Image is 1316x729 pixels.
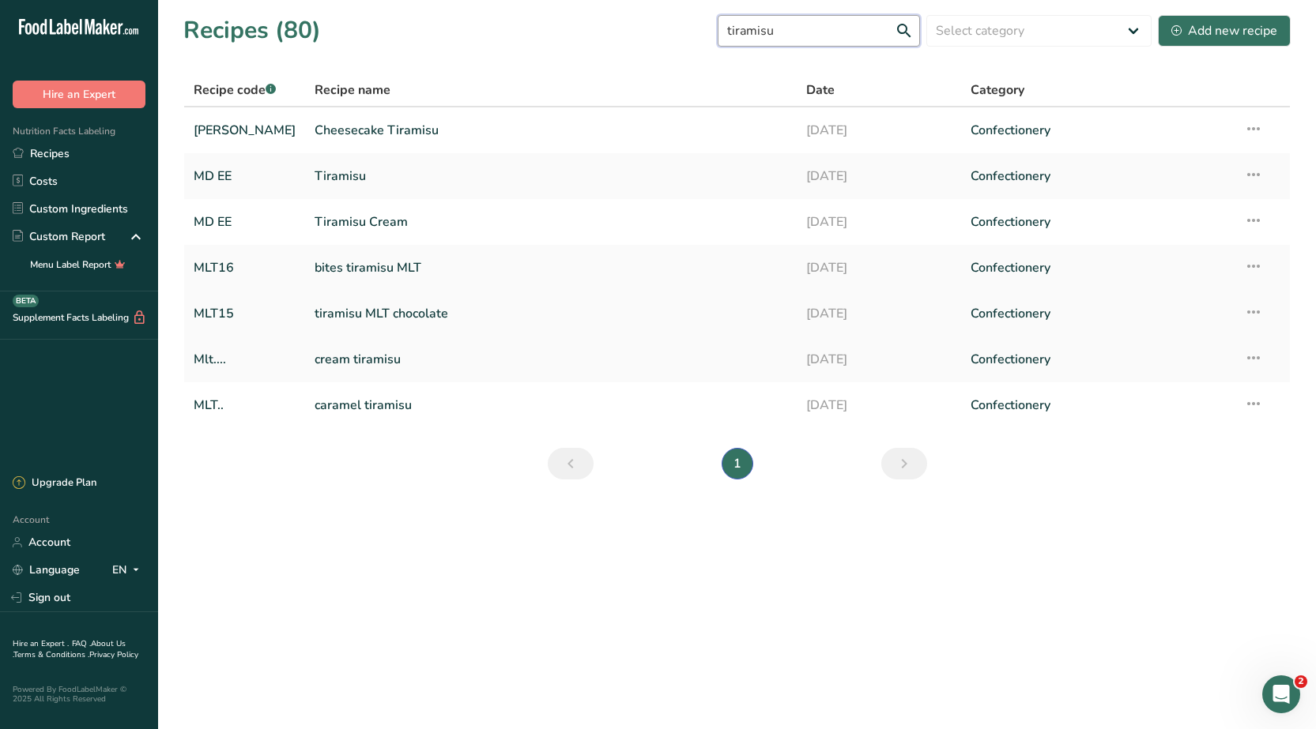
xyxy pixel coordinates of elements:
a: Mlt.... [194,343,296,376]
a: MLT.. [194,389,296,422]
a: Tiramisu [315,160,787,193]
a: Confectionery [971,297,1225,330]
a: cream tiramisu [315,343,787,376]
a: Confectionery [971,160,1225,193]
a: Terms & Conditions . [13,649,89,660]
a: MD EE [194,160,296,193]
a: Confectionery [971,251,1225,284]
a: [DATE] [806,205,952,239]
a: bites tiramisu MLT [315,251,787,284]
iframe: Intercom live chat [1262,675,1300,713]
a: [DATE] [806,114,952,147]
span: Date [806,81,835,100]
a: [DATE] [806,343,952,376]
a: Confectionery [971,389,1225,422]
a: [DATE] [806,389,952,422]
button: Add new recipe [1158,15,1291,47]
span: Recipe name [315,81,390,100]
a: Confectionery [971,205,1225,239]
a: Privacy Policy [89,649,138,660]
a: caramel tiramisu [315,389,787,422]
a: Hire an Expert . [13,638,69,649]
a: [PERSON_NAME] [194,114,296,147]
h1: Recipes (80) [183,13,321,48]
a: Confectionery [971,114,1225,147]
div: BETA [13,295,39,307]
div: Add new recipe [1171,21,1277,40]
div: Upgrade Plan [13,475,96,491]
a: Next page [881,448,927,479]
div: EN [112,561,145,580]
a: Confectionery [971,343,1225,376]
span: Recipe code [194,81,276,99]
a: [DATE] [806,251,952,284]
a: MLT15 [194,297,296,330]
a: MLT16 [194,251,296,284]
span: 2 [1295,675,1307,688]
a: FAQ . [72,638,91,649]
input: Search for recipe [718,15,920,47]
a: tiramisu MLT chocolate [315,297,787,330]
a: [DATE] [806,160,952,193]
a: About Us . [13,638,126,660]
a: Cheesecake Tiramisu [315,114,787,147]
a: MD EE [194,205,296,239]
span: Category [971,81,1024,100]
a: Previous page [548,448,594,479]
a: Language [13,556,80,584]
div: Powered By FoodLabelMaker © 2025 All Rights Reserved [13,685,145,704]
a: [DATE] [806,297,952,330]
a: Tiramisu Cream [315,205,787,239]
button: Hire an Expert [13,81,145,108]
div: Custom Report [13,228,105,245]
